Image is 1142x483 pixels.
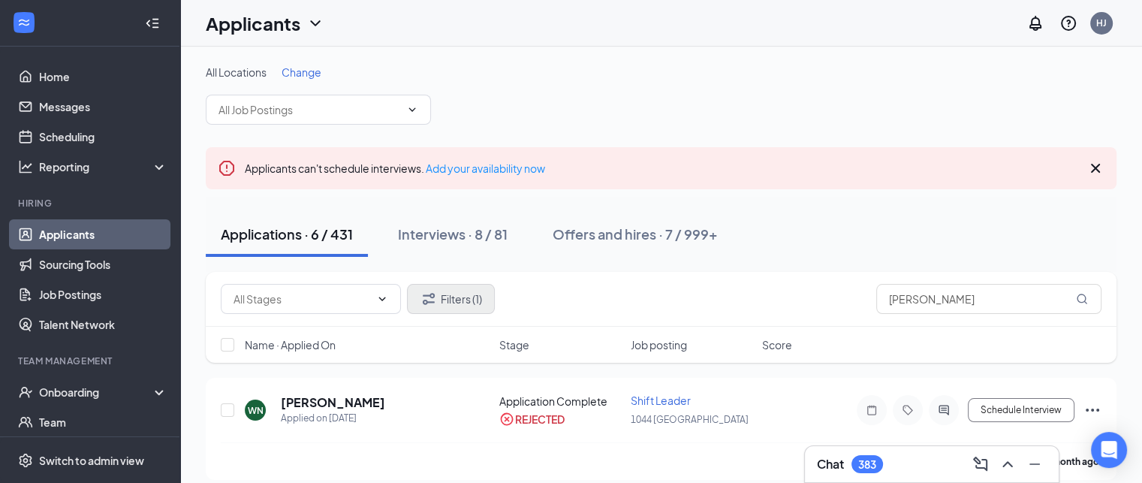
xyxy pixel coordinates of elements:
div: Switch to admin view [39,453,144,468]
h1: Applicants [206,11,300,36]
button: Filter Filters (1) [407,284,495,314]
a: Messages [39,92,167,122]
input: All Stages [234,291,370,307]
span: Name · Applied On [245,337,336,352]
h5: [PERSON_NAME] [281,394,385,411]
b: a month ago [1045,456,1099,467]
span: Stage [499,337,529,352]
svg: Cross [1086,159,1104,177]
svg: Settings [18,453,33,468]
input: Search in applications [876,284,1101,314]
svg: Collapse [145,16,160,31]
svg: Minimize [1026,455,1044,473]
svg: WorkstreamLogo [17,15,32,30]
a: Scheduling [39,122,167,152]
svg: ComposeMessage [972,455,990,473]
div: WN [248,404,264,417]
input: All Job Postings [218,101,400,118]
svg: CrossCircle [499,412,514,427]
div: Team Management [18,355,164,367]
svg: QuestionInfo [1059,14,1077,32]
span: Shift Leader [631,394,691,407]
div: Hiring [18,197,164,210]
div: REJECTED [515,412,565,427]
svg: Error [218,159,236,177]
h3: Chat [817,456,844,472]
button: Schedule Interview [968,398,1074,422]
div: Application Complete [499,394,622,409]
span: All Locations [206,65,267,79]
button: Minimize [1023,452,1047,476]
div: 383 [858,458,876,471]
a: Home [39,62,167,92]
a: Applicants [39,219,167,249]
div: Applied on [DATE] [281,411,385,426]
span: Applicants can't schedule interviews. [245,162,545,175]
svg: Notifications [1026,14,1044,32]
button: ComposeMessage [969,452,993,476]
svg: Ellipses [1083,401,1101,419]
svg: MagnifyingGlass [1076,293,1088,305]
div: Reporting [39,159,168,174]
div: Applications · 6 / 431 [221,225,353,243]
span: Change [282,65,321,79]
a: Sourcing Tools [39,249,167,279]
svg: UserCheck [18,385,33,400]
div: HJ [1096,17,1107,29]
span: Score [762,337,792,352]
a: Talent Network [39,309,167,340]
span: 1044 [GEOGRAPHIC_DATA] [631,414,749,425]
svg: ChevronDown [306,14,324,32]
svg: Tag [899,404,917,416]
div: Offers and hires · 7 / 999+ [553,225,718,243]
div: Interviews · 8 / 81 [398,225,508,243]
svg: ActiveChat [935,404,953,416]
div: Onboarding [39,385,155,400]
svg: ChevronDown [376,293,388,305]
svg: ChevronDown [406,104,418,116]
div: Open Intercom Messenger [1091,432,1127,468]
svg: ChevronUp [999,455,1017,473]
a: Job Postings [39,279,167,309]
a: Team [39,407,167,437]
svg: Filter [420,290,438,308]
span: Job posting [631,337,687,352]
button: ChevronUp [996,452,1020,476]
a: Add your availability now [426,162,545,175]
svg: Note [863,404,881,416]
svg: Analysis [18,159,33,174]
